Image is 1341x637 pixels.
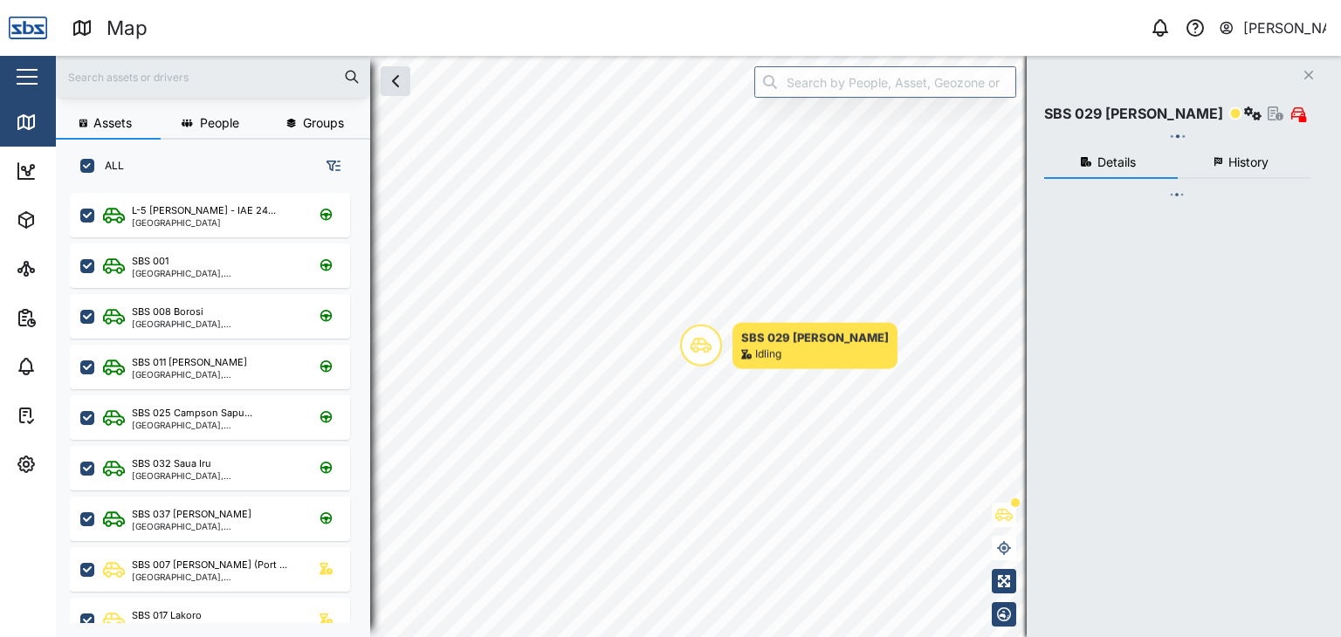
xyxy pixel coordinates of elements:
span: Details [1097,156,1136,168]
span: Assets [93,117,132,129]
div: SBS 001 [132,254,168,269]
div: Sites [45,259,87,278]
label: ALL [94,159,124,173]
div: Settings [45,455,107,474]
div: Idling [755,346,781,363]
div: [GEOGRAPHIC_DATA], [GEOGRAPHIC_DATA] [132,572,299,581]
div: [PERSON_NAME] [1243,17,1327,39]
div: Map marker [680,323,897,369]
div: Map [45,113,85,132]
div: Tasks [45,406,93,425]
div: SBS 008 Borosi [132,305,203,319]
button: [PERSON_NAME] [1218,16,1327,40]
div: SBS 011 [PERSON_NAME] [132,355,247,370]
input: Search by People, Asset, Geozone or Place [754,66,1016,98]
div: L-5 [PERSON_NAME] - IAE 24... [132,203,276,218]
canvas: Map [56,56,1341,637]
div: SBS 017 Lakoro [132,608,202,623]
div: [GEOGRAPHIC_DATA], [GEOGRAPHIC_DATA] [132,471,299,480]
div: SBS 029 [PERSON_NAME] [1044,103,1223,125]
div: grid [70,187,369,623]
div: SBS 037 [PERSON_NAME] [132,507,251,522]
div: Alarms [45,357,100,376]
div: Map [107,13,148,44]
div: [GEOGRAPHIC_DATA], [GEOGRAPHIC_DATA] [132,421,299,429]
span: Groups [303,117,344,129]
input: Search assets or drivers [66,64,360,90]
div: [GEOGRAPHIC_DATA], [GEOGRAPHIC_DATA] [132,269,299,277]
div: Dashboard [45,161,124,181]
div: Reports [45,308,105,327]
div: SBS 029 [PERSON_NAME] [741,329,889,346]
span: History [1228,156,1269,168]
span: People [200,117,239,129]
img: Main Logo [9,9,47,47]
div: SBS 025 Campson Sapu... [132,406,252,421]
div: [GEOGRAPHIC_DATA], [GEOGRAPHIC_DATA] [132,319,299,328]
div: [GEOGRAPHIC_DATA], [GEOGRAPHIC_DATA] [132,522,299,531]
div: SBS 032 Saua Iru [132,456,211,471]
div: SBS 007 [PERSON_NAME] (Port ... [132,558,287,572]
div: Assets [45,210,100,229]
div: [GEOGRAPHIC_DATA] [132,218,276,227]
div: [GEOGRAPHIC_DATA], [GEOGRAPHIC_DATA] [132,370,299,379]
